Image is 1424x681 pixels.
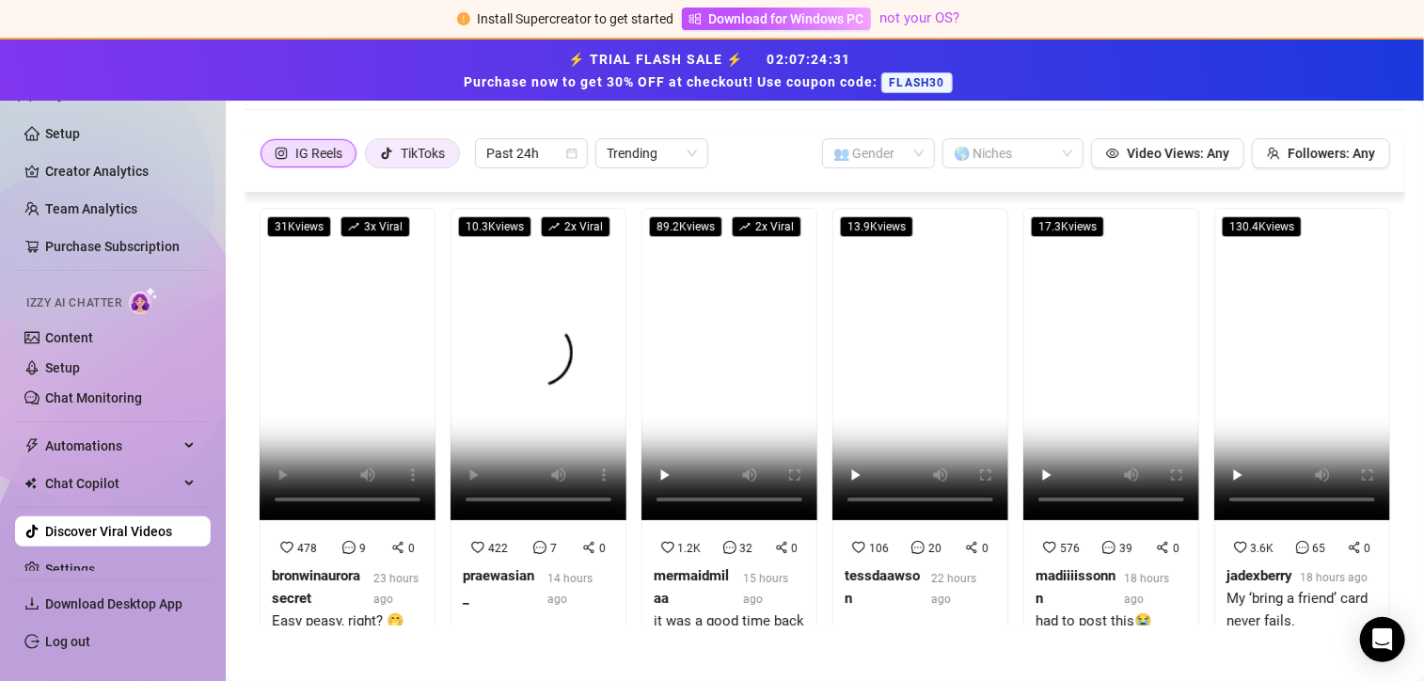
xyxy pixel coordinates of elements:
span: message [342,541,356,554]
a: Download for Windows PC [682,8,871,30]
a: Purchase Subscription [45,231,196,261]
strong: mermaidmilaa [654,567,729,607]
strong: Purchase now to get 30% OFF at checkout! Use coupon code: [464,74,881,89]
a: 13.9Kviews106200tessdaawson22 hours ago [832,208,1008,681]
span: Followers: Any [1288,146,1375,161]
span: 23 hours ago [373,572,419,606]
span: 0 [408,542,415,555]
span: instagram [275,147,288,160]
img: Chat Copilot [24,477,37,490]
div: had to post this😭 [1036,610,1187,633]
span: Past 24h [486,139,577,167]
span: download [24,596,40,611]
a: Discover Viral Videos [45,524,172,539]
span: message [533,541,546,554]
span: rise [739,221,751,232]
span: share-alt [965,541,978,554]
div: My ‘bring a friend’ card never fails. [1226,588,1378,632]
span: 10.3K views [458,216,531,237]
a: 17.3Kviews576390madiiiissonnn18 hours agohad to post this😭 [1023,208,1199,681]
a: 31Kviewsrise3x Viral47890bronwinaurorasecret23 hours agoEasy peasy, right? 🤭 [260,208,435,681]
span: 422 [488,542,508,555]
span: 576 [1060,542,1080,555]
span: 18 hours ago [1300,571,1368,584]
span: Download for Windows PC [709,8,864,29]
a: Content [45,330,93,345]
span: exclamation-circle [457,12,470,25]
span: 3 x Viral [340,216,410,237]
button: Followers: Any [1252,138,1390,168]
span: 15 hours ago [743,572,788,606]
span: Install Supercreator to get started [478,11,674,26]
div: Easy peasy, right? 🤭 [272,610,423,633]
span: rise [548,221,560,232]
a: 130.4Kviews3.6K650jadexberry18 hours agoMy ‘bring a friend’ card never fails. [1214,208,1390,681]
a: Creator Analytics [45,156,196,186]
div: it was a good time back then😂 [654,610,805,655]
a: 10.3Kviewsrise2x Viral42270praewasian_14 hours ago [451,208,626,681]
span: tik-tok [380,147,393,160]
div: TikToks [401,139,445,167]
strong: tessdaawson [845,567,920,607]
span: share-alt [391,541,404,554]
span: 7 [550,542,557,555]
span: 13.9K views [840,216,913,237]
span: message [1296,541,1309,554]
span: 1.2K [678,542,702,555]
span: 0 [1173,542,1179,555]
strong: jadexberry [1226,567,1292,584]
a: not your OS? [880,9,960,26]
span: team [1267,147,1280,160]
span: windows [688,12,702,25]
span: thunderbolt [24,438,40,453]
span: Automations [45,431,179,461]
span: 0 [1365,542,1371,555]
span: Trending [607,139,697,167]
span: 0 [982,542,989,555]
button: Video Views: Any [1091,138,1244,168]
strong: ⚡ TRIAL FLASH SALE ⚡ [464,52,959,89]
span: rise [348,221,359,232]
span: message [911,541,925,554]
span: 32 [740,542,753,555]
span: 31K views [267,216,331,237]
span: 130.4K views [1222,216,1302,237]
span: Download Desktop App [45,596,182,611]
strong: madiiiissonnn [1036,567,1115,607]
span: 39 [1119,542,1132,555]
span: 0 [792,542,799,555]
span: eye [1106,147,1119,160]
span: heart [661,541,674,554]
span: 18 hours ago [1124,572,1169,606]
span: 0 [599,542,606,555]
span: share-alt [775,541,788,554]
span: heart [852,541,865,554]
span: Chat Copilot [45,468,179,499]
span: 89.2K views [649,216,722,237]
span: heart [471,541,484,554]
div: IG Reels [295,139,342,167]
a: 89.2Kviewsrise2x Viral1.2K320mermaidmilaa15 hours agoit was a good time back then😂 [641,208,817,681]
span: 14 hours ago [547,572,593,606]
span: 65 [1313,542,1326,555]
span: 2 x Viral [732,216,801,237]
a: Setup [45,360,80,375]
span: message [1102,541,1115,554]
span: 478 [297,542,317,555]
a: Team Analytics [45,201,137,216]
span: 20 [928,542,941,555]
span: share-alt [582,541,595,554]
span: share-alt [1156,541,1169,554]
strong: bronwinaurorasecret [272,567,360,607]
span: 22 hours ago [931,572,976,606]
span: Video Views: Any [1127,146,1229,161]
span: 3.6K [1251,542,1274,555]
span: message [723,541,736,554]
span: heart [1234,541,1247,554]
span: heart [1043,541,1056,554]
span: 9 [359,542,366,555]
span: 2 x Viral [541,216,610,237]
span: share-alt [1348,541,1361,554]
span: 02 : 07 : 24 : 31 [767,52,851,67]
span: 106 [869,542,889,555]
